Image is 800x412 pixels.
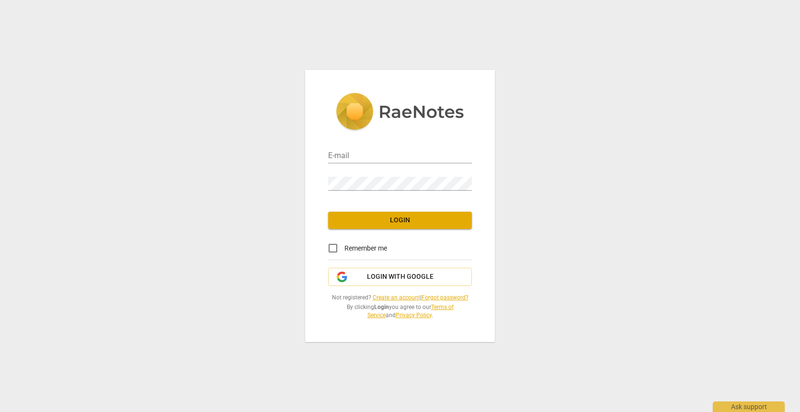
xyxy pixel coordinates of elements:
[328,212,472,229] button: Login
[396,312,432,319] a: Privacy Policy
[367,272,434,282] span: Login with Google
[336,93,464,132] img: 5ac2273c67554f335776073100b6d88f.svg
[422,294,469,301] a: Forgot password?
[344,243,387,253] span: Remember me
[374,304,389,310] b: Login
[328,268,472,286] button: Login with Google
[328,294,472,302] span: Not registered? |
[713,401,785,412] div: Ask support
[373,294,420,301] a: Create an account
[367,304,454,319] a: Terms of Service
[336,216,464,225] span: Login
[328,303,472,319] span: By clicking you agree to our and .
